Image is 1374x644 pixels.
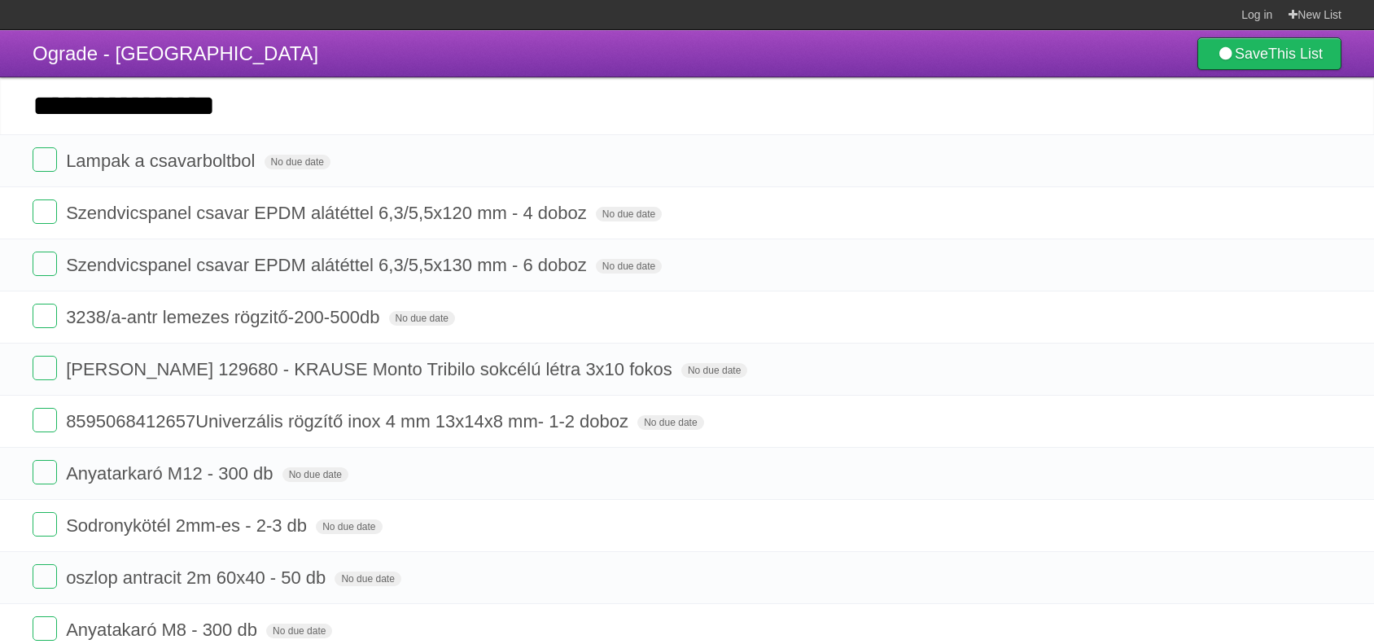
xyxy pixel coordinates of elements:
span: Szendvicspanel csavar EPDM alátéttel 6,3/5,5x130 mm - 6 doboz [66,255,591,275]
span: No due date [681,363,747,378]
span: No due date [596,207,662,221]
span: oszlop antracit 2m 60x40 - 50 db [66,567,330,588]
label: Done [33,304,57,328]
label: Done [33,616,57,641]
span: No due date [316,519,382,534]
span: No due date [266,624,332,638]
b: This List [1268,46,1323,62]
span: 8595068412657Univerzális rögzítő inox 4 mm 13x14x8 mm- 1-2 doboz [66,411,632,432]
label: Done [33,252,57,276]
span: No due date [282,467,348,482]
span: 3238/a-antr lemezes rögzitő-200-500db [66,307,383,327]
label: Done [33,408,57,432]
span: Anyatarkaró M12 - 300 db [66,463,277,484]
span: No due date [637,415,703,430]
a: SaveThis List [1197,37,1341,70]
span: Lampak a csavarboltbol [66,151,259,171]
span: Sodronykötél 2mm-es - 2-3 db [66,515,311,536]
span: No due date [335,572,400,586]
span: No due date [596,259,662,274]
span: No due date [265,155,330,169]
label: Done [33,147,57,172]
span: Ograde - [GEOGRAPHIC_DATA] [33,42,318,64]
span: No due date [389,311,455,326]
label: Done [33,460,57,484]
span: Anyatakaró M8 - 300 db [66,620,261,640]
label: Done [33,199,57,224]
label: Done [33,564,57,589]
span: Szendvicspanel csavar EPDM alátéttel 6,3/5,5x120 mm - 4 doboz [66,203,591,223]
label: Done [33,512,57,537]
label: Done [33,356,57,380]
span: [PERSON_NAME] 129680 - KRAUSE Monto Tribilo sokcélú létra 3x10 fokos [66,359,676,379]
